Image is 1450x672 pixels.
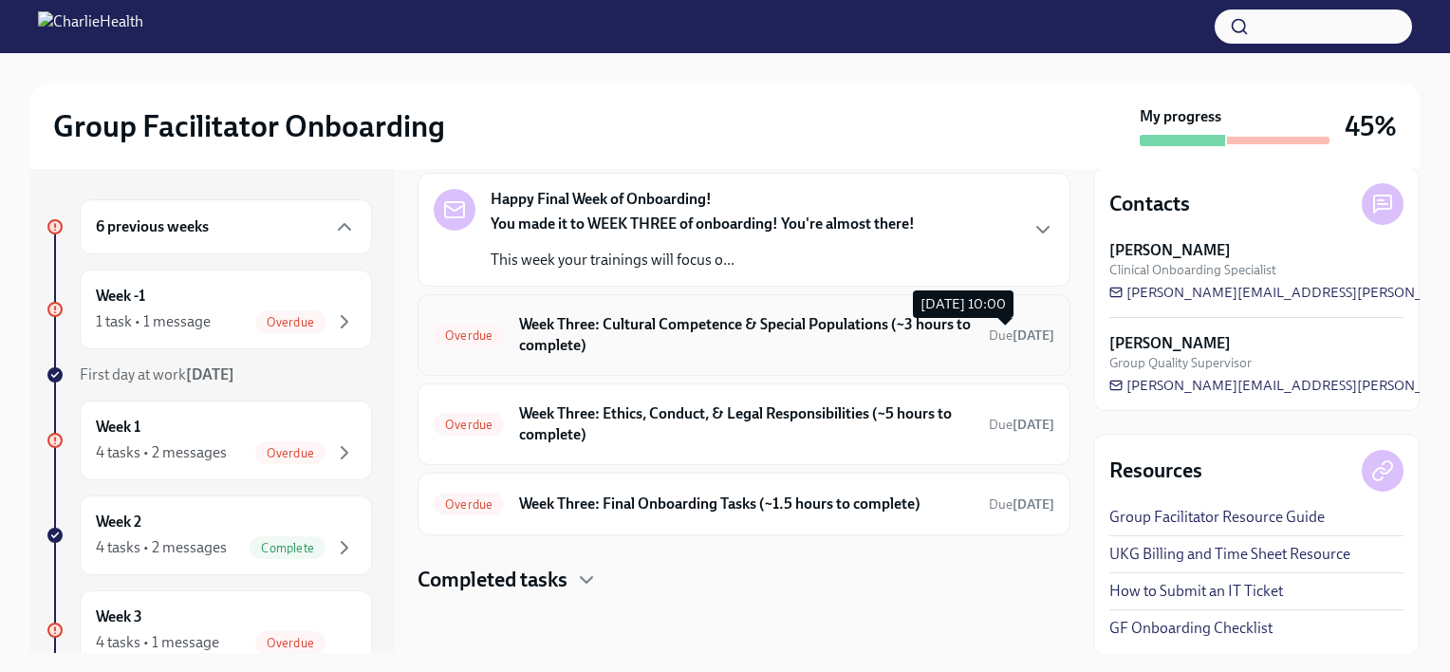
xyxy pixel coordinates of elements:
h6: Week -1 [96,286,145,307]
strong: My progress [1140,106,1221,127]
strong: [PERSON_NAME] [1109,240,1231,261]
span: Due [989,417,1054,433]
div: Completed tasks [418,566,1070,594]
span: Overdue [434,418,504,432]
h6: Week Three: Cultural Competence & Special Populations (~3 hours to complete) [519,314,974,356]
img: CharlieHealth [38,11,143,42]
h4: Contacts [1109,190,1190,218]
span: Complete [250,541,325,555]
h6: Week Three: Final Onboarding Tasks (~1.5 hours to complete) [519,494,974,514]
strong: [PERSON_NAME] [1109,333,1231,354]
span: Overdue [434,328,504,343]
span: Clinical Onboarding Specialist [1109,261,1276,279]
h4: Resources [1109,457,1202,485]
span: Overdue [434,497,504,512]
span: Due [989,496,1054,513]
a: GF Onboarding Checklist [1109,618,1273,639]
span: First day at work [80,365,234,383]
h6: Week Three: Ethics, Conduct, & Legal Responsibilities (~5 hours to complete) [519,403,974,445]
div: 4 tasks • 2 messages [96,537,227,558]
span: September 8th, 2025 10:00 [989,416,1054,434]
h6: 6 previous weeks [96,216,209,237]
a: Week 24 tasks • 2 messagesComplete [46,495,372,575]
a: OverdueWeek Three: Cultural Competence & Special Populations (~3 hours to complete)Due[DATE] [434,310,1054,360]
div: 4 tasks • 1 message [96,632,219,653]
a: OverdueWeek Three: Ethics, Conduct, & Legal Responsibilities (~5 hours to complete)Due[DATE] [434,400,1054,449]
strong: [DATE] [1013,417,1054,433]
span: September 6th, 2025 10:00 [989,495,1054,513]
span: Group Quality Supervisor [1109,354,1252,372]
a: First day at work[DATE] [46,364,372,385]
div: 4 tasks • 2 messages [96,442,227,463]
a: Week 34 tasks • 1 messageOverdue [46,590,372,670]
span: Overdue [255,315,325,329]
h3: 45% [1345,109,1397,143]
h6: Week 1 [96,417,140,438]
p: This week your trainings will focus o... [491,250,915,271]
div: 1 task • 1 message [96,311,211,332]
strong: You made it to WEEK THREE of onboarding! You're almost there! [491,215,915,233]
h2: Group Facilitator Onboarding [53,107,445,145]
a: How to Submit an IT Ticket [1109,581,1283,602]
a: Week 14 tasks • 2 messagesOverdue [46,401,372,480]
span: Due [989,327,1054,344]
strong: Happy Final Week of Onboarding! [491,189,712,210]
a: Week -11 task • 1 messageOverdue [46,270,372,349]
h6: Week 3 [96,607,142,627]
strong: [DATE] [1013,327,1054,344]
span: Overdue [255,636,325,650]
a: Group Facilitator Resource Guide [1109,507,1325,528]
strong: [DATE] [186,365,234,383]
h6: Week 2 [96,512,141,532]
div: 6 previous weeks [80,199,372,254]
a: OverdueWeek Three: Final Onboarding Tasks (~1.5 hours to complete)Due[DATE] [434,489,1054,519]
a: UKG Billing and Time Sheet Resource [1109,544,1350,565]
strong: [DATE] [1013,496,1054,513]
span: Overdue [255,446,325,460]
h4: Completed tasks [418,566,567,594]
